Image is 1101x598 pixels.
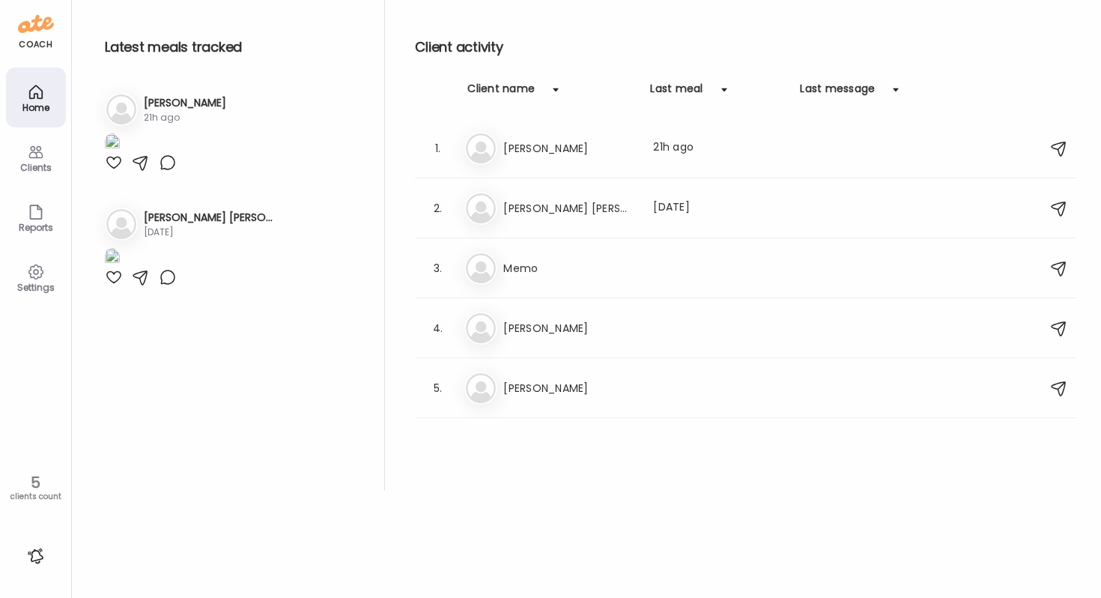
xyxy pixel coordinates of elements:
[428,139,446,157] div: 1.
[9,103,63,112] div: Home
[144,95,226,111] h3: [PERSON_NAME]
[9,163,63,172] div: Clients
[18,12,54,36] img: ate
[800,81,875,105] div: Last message
[106,209,136,239] img: bg-avatar-default.svg
[415,36,1077,58] h2: Client activity
[466,193,496,223] img: bg-avatar-default.svg
[144,226,276,239] div: [DATE]
[106,94,136,124] img: bg-avatar-default.svg
[503,139,635,157] h3: [PERSON_NAME]
[5,474,66,492] div: 5
[466,253,496,283] img: bg-avatar-default.svg
[653,199,785,217] div: [DATE]
[428,199,446,217] div: 2.
[144,210,276,226] h3: [PERSON_NAME] [PERSON_NAME]
[9,283,63,292] div: Settings
[650,81,703,105] div: Last meal
[503,199,635,217] h3: [PERSON_NAME] [PERSON_NAME]
[466,133,496,163] img: bg-avatar-default.svg
[466,313,496,343] img: bg-avatar-default.svg
[144,111,226,124] div: 21h ago
[105,248,120,268] img: images%2FH3jljs1ynsSRx0X0WS6MOEbyclV2%2F8nyxTUOcMz7cl5prvznc%2FVm8rEPOHIXS8rJdbZMda_1080
[428,319,446,337] div: 4.
[466,373,496,403] img: bg-avatar-default.svg
[105,36,360,58] h2: Latest meals tracked
[428,259,446,277] div: 3.
[5,492,66,502] div: clients count
[105,133,120,154] img: images%2FvG3ax5xqzGR6dE0Le5k779rBJ853%2FVp1n9J4gtwRjT6cUhQCO%2Fbrw5Nt4xBS8m1rSM24lE_1080
[467,81,535,105] div: Client name
[503,319,635,337] h3: [PERSON_NAME]
[9,223,63,232] div: Reports
[428,379,446,397] div: 5.
[503,379,635,397] h3: [PERSON_NAME]
[653,139,785,157] div: 21h ago
[19,38,52,51] div: coach
[503,259,635,277] h3: Memo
